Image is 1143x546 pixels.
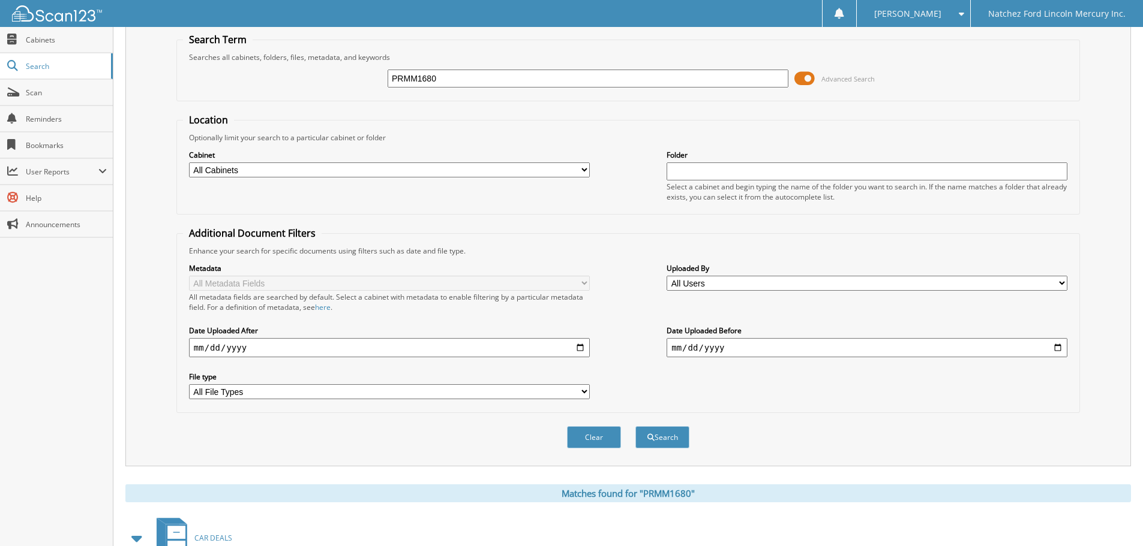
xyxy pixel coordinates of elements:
input: end [667,338,1067,357]
label: File type [189,372,590,382]
label: Cabinet [189,150,590,160]
span: Scan [26,88,107,98]
label: Date Uploaded After [189,325,590,336]
label: Metadata [189,263,590,273]
label: Uploaded By [667,263,1067,273]
span: Natchez Ford Lincoln Mercury Inc. [988,10,1126,17]
div: Optionally limit your search to a particular cabinet or folder [183,132,1073,143]
legend: Search Term [183,33,253,46]
img: scan123-logo-white.svg [12,5,102,22]
span: Announcements [26,219,107,230]
legend: Additional Document Filters [183,227,322,240]
button: Search [635,426,689,448]
div: Searches all cabinets, folders, files, metadata, and keywords [183,52,1073,62]
div: Select a cabinet and begin typing the name of the folder you want to search in. If the name match... [667,182,1067,202]
div: Matches found for "PRMM1680" [125,484,1131,502]
label: Date Uploaded Before [667,325,1067,336]
span: Help [26,193,107,203]
div: Enhance your search for specific documents using filters such as date and file type. [183,246,1073,256]
input: start [189,338,590,357]
span: Cabinets [26,35,107,45]
button: Clear [567,426,621,448]
a: here [315,302,331,312]
span: Reminders [26,114,107,124]
span: [PERSON_NAME] [874,10,941,17]
span: Search [26,61,105,71]
span: CAR DEALS [194,533,232,543]
span: Advanced Search [821,74,875,83]
div: All metadata fields are searched by default. Select a cabinet with metadata to enable filtering b... [189,292,590,312]
span: Bookmarks [26,140,107,150]
label: Folder [667,150,1067,160]
legend: Location [183,113,234,126]
span: User Reports [26,167,98,177]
